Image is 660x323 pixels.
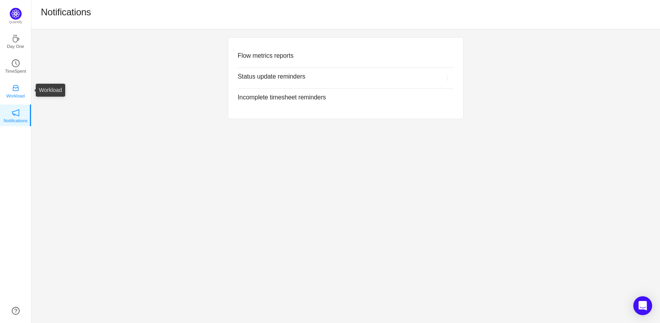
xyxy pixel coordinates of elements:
p: Day One [7,43,24,50]
i: icon: coffee [12,35,20,42]
i: icon: clock-circle [12,59,20,67]
a: icon: inboxWorkload [12,86,20,94]
img: Quantify [10,8,22,20]
h1: Notifications [41,6,91,18]
a: icon: notificationNotifications [12,111,20,119]
i: icon: notification [12,109,20,117]
a: icon: clock-circleTimeSpent [12,62,20,70]
i: icon: inbox [12,84,20,92]
div: Open Intercom Messenger [633,296,652,315]
h3: Flow metrics reports [238,52,432,60]
p: Quantify [9,20,22,25]
a: icon: coffeeDay One [12,37,20,45]
p: Notifications [4,117,27,124]
a: icon: question-circle [12,307,20,315]
h3: Status update reminders [238,73,425,81]
p: TimeSpent [5,68,26,75]
h3: Incomplete timesheet reminders [238,94,432,101]
p: Workload [6,92,25,99]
